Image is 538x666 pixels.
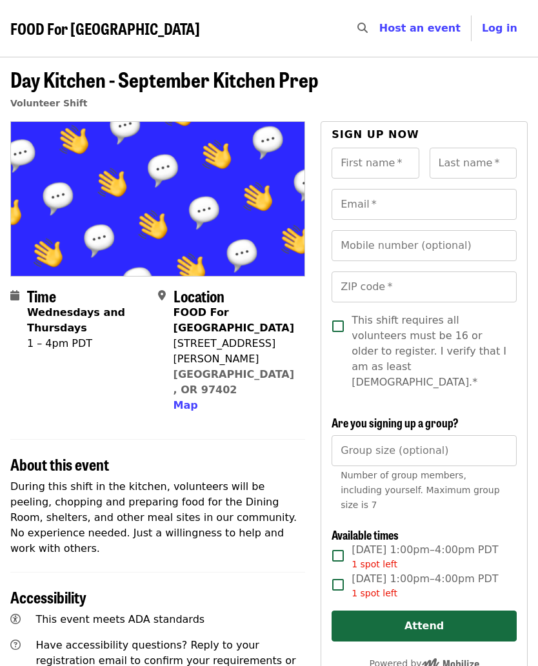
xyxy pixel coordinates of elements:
span: [DATE] 1:00pm–4:00pm PDT [352,571,498,600]
div: [STREET_ADDRESS][PERSON_NAME] [174,336,295,367]
input: [object Object] [332,435,517,466]
i: map-marker-alt icon [158,289,166,302]
a: FOOD For [GEOGRAPHIC_DATA] [10,19,200,38]
span: 1 spot left [352,559,397,569]
input: ZIP code [332,271,517,302]
input: Search [375,13,386,44]
span: Location [174,284,224,307]
span: [DATE] 1:00pm–4:00pm PDT [352,542,498,571]
i: question-circle icon [10,639,21,651]
span: About this event [10,453,109,475]
span: This event meets ADA standards [35,613,204,625]
i: universal-access icon [10,613,21,625]
button: Log in [472,15,528,41]
a: [GEOGRAPHIC_DATA], OR 97402 [174,368,294,396]
span: Day Kitchen - September Kitchen Prep [10,64,319,94]
a: Volunteer Shift [10,98,88,108]
input: Mobile number (optional) [332,230,517,261]
span: This shift requires all volunteers must be 16 or older to register. I verify that I am as least [... [352,313,506,390]
input: First name [332,148,419,179]
strong: Wednesdays and Thursdays [27,306,125,334]
img: Day Kitchen - September Kitchen Prep organized by FOOD For Lane County [11,122,304,275]
button: Attend [332,611,517,642]
span: FOOD For [GEOGRAPHIC_DATA] [10,17,200,39]
i: calendar icon [10,289,19,302]
span: 1 spot left [352,588,397,598]
span: Available times [332,526,399,543]
span: Accessibility [10,585,86,608]
input: Email [332,189,517,220]
span: Map [174,399,198,411]
button: Map [174,398,198,413]
input: Last name [430,148,517,179]
span: Time [27,284,56,307]
div: 1 – 4pm PDT [27,336,148,351]
span: Log in [482,22,517,34]
i: search icon [357,22,368,34]
a: Host an event [379,22,461,34]
strong: FOOD For [GEOGRAPHIC_DATA] [174,306,294,334]
p: During this shift in the kitchen, volunteers will be peeling, chopping and preparing food for the... [10,479,305,556]
span: Sign up now [332,128,419,141]
span: Are you signing up a group? [332,414,459,431]
span: Number of group members, including yourself. Maximum group size is 7 [341,470,499,510]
